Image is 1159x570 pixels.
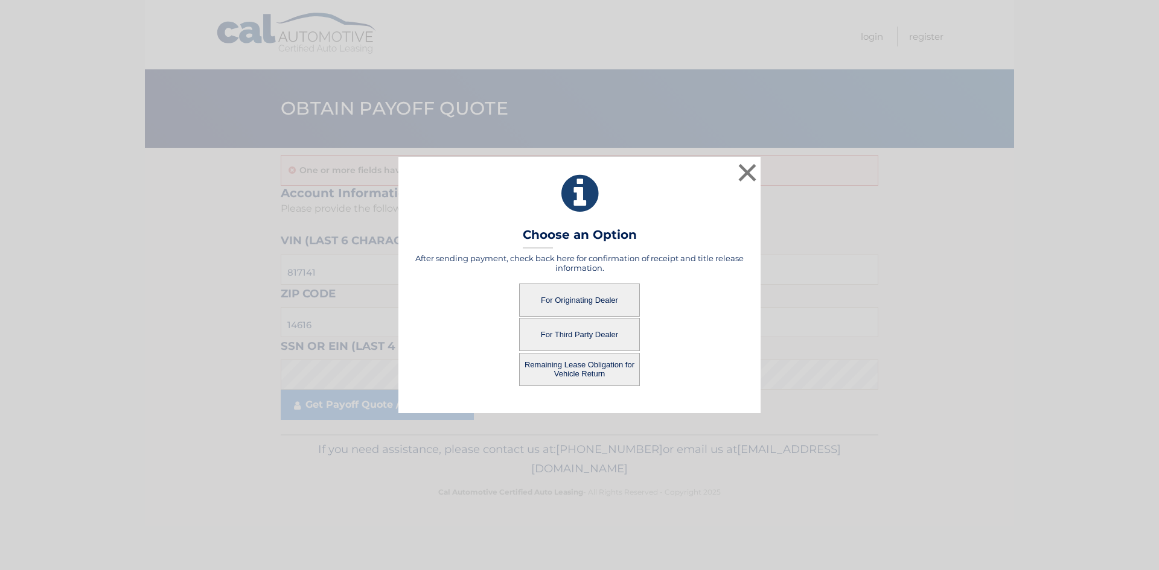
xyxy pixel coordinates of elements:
h3: Choose an Option [523,227,637,249]
h5: After sending payment, check back here for confirmation of receipt and title release information. [413,253,746,273]
button: For Originating Dealer [519,283,640,317]
button: × [735,160,759,185]
button: Remaining Lease Obligation for Vehicle Return [519,353,640,386]
button: For Third Party Dealer [519,318,640,351]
